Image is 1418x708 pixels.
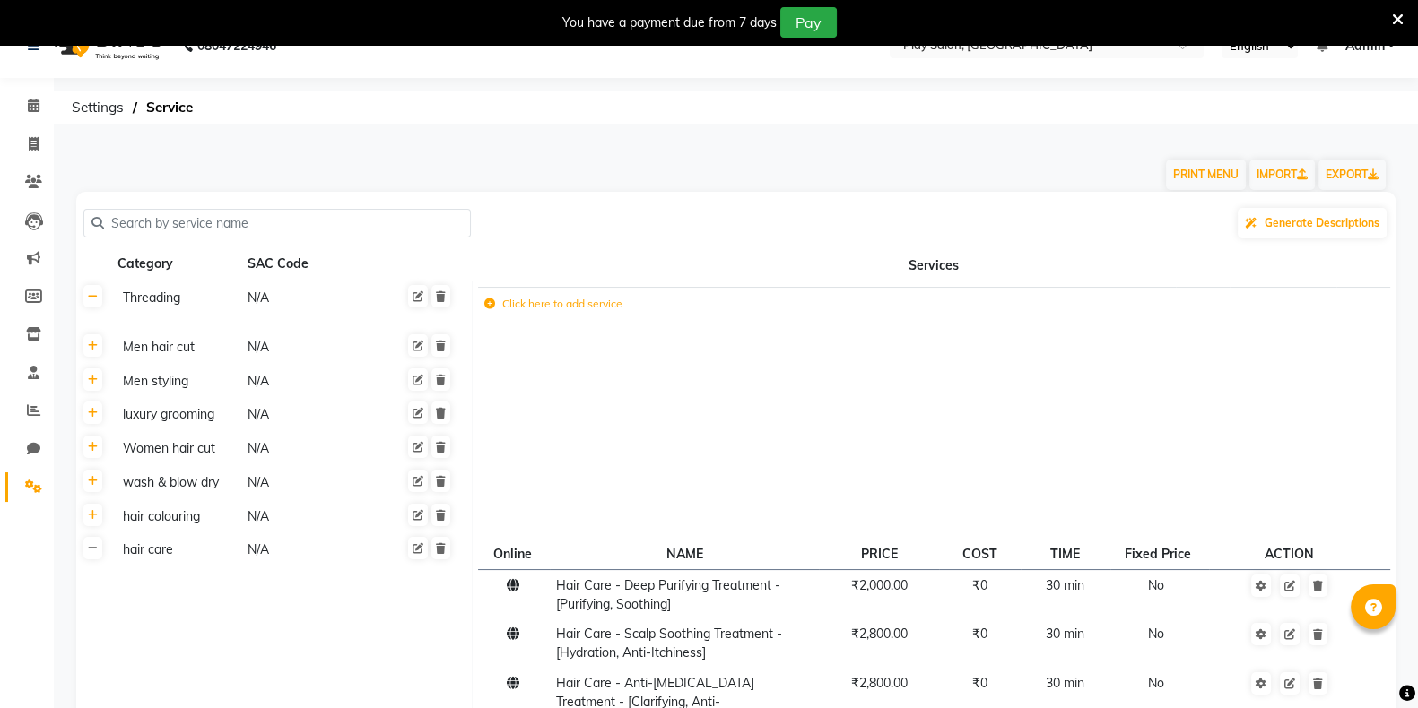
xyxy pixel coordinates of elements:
label: Click here to add service [484,296,622,312]
div: N/A [246,370,369,393]
div: Men styling [116,370,239,393]
span: ₹0 [972,626,987,642]
div: Category [116,253,239,275]
th: Fixed Price [1110,539,1209,569]
span: Admin [1344,37,1384,56]
div: N/A [246,336,369,358]
b: 08047224946 [197,21,276,71]
div: Threading [116,287,239,309]
div: SAC Code [246,253,369,275]
span: ₹2,800.00 [850,626,907,642]
span: Hair Care - Deep Purifying Treatment - [Purifying, Soothing] [556,577,780,612]
img: logo [46,21,169,71]
span: 30 min [1046,675,1084,691]
span: 30 min [1046,626,1084,642]
div: N/A [246,287,369,309]
a: EXPORT [1318,160,1386,190]
span: ₹2,000.00 [850,577,907,593]
span: No [1148,577,1164,593]
th: PRICE [819,539,938,569]
span: Service [137,91,202,124]
span: No [1148,626,1164,642]
div: wash & blow dry [116,471,239,494]
input: Search by service name [104,210,463,237]
div: N/A [246,403,369,426]
div: You have a payment due from 7 days [562,13,777,32]
th: Services [472,247,1396,281]
span: Hair Care - Scalp Soothing Treatment - [Hydration, Anti-Itchiness] [556,626,782,661]
th: Online [478,539,550,569]
button: Pay [780,7,837,38]
span: No [1148,675,1164,691]
th: NAME [550,539,819,569]
span: 30 min [1046,577,1084,593]
th: COST [939,539,1021,569]
span: Generate Descriptions [1265,216,1379,229]
div: N/A [246,471,369,494]
div: Women hair cut [116,437,239,460]
button: PRINT MENU [1166,160,1246,190]
span: ₹2,800.00 [850,675,907,691]
span: ₹0 [972,577,987,593]
a: IMPORT [1249,160,1315,190]
th: ACTION [1209,539,1370,569]
div: N/A [246,539,369,561]
button: Generate Descriptions [1238,208,1387,238]
div: hair care [116,539,239,561]
div: hair colouring [116,505,239,528]
div: N/A [246,437,369,460]
div: N/A [246,505,369,528]
th: TIME [1021,539,1110,569]
div: Men hair cut [116,336,239,358]
div: luxury grooming [116,403,239,426]
span: Settings [63,91,133,124]
span: ₹0 [972,675,987,691]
